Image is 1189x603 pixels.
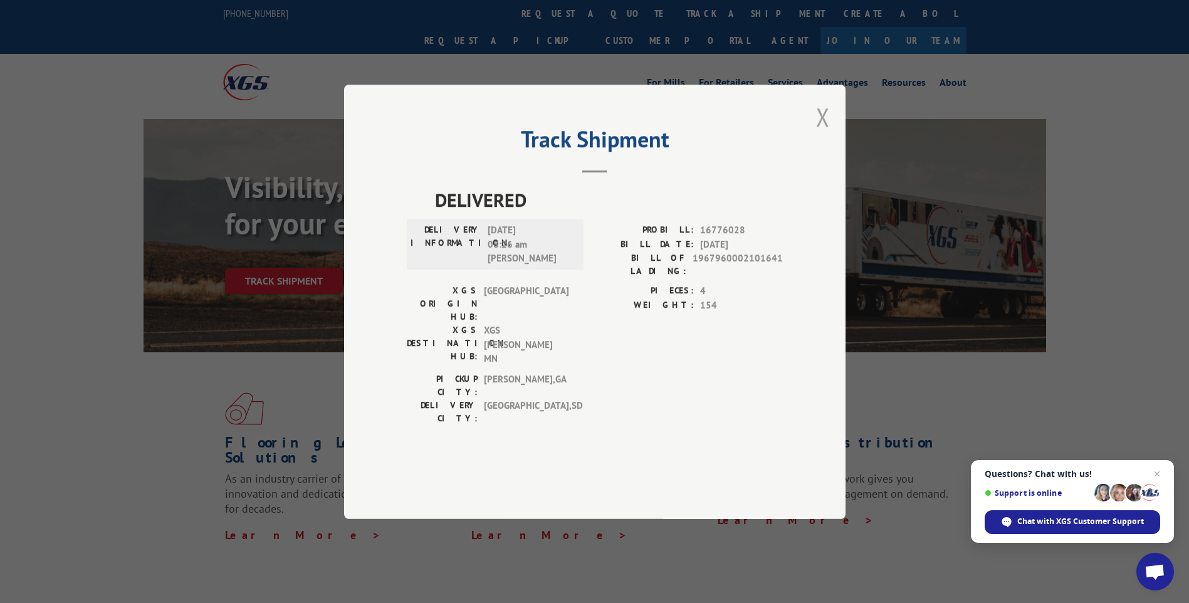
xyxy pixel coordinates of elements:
label: PICKUP CITY: [407,372,478,398]
span: 154 [700,298,783,312]
a: Open chat [1136,553,1174,590]
span: 1967960002101641 [693,251,783,278]
span: Support is online [985,488,1090,498]
span: DELIVERED [435,186,783,214]
span: [DATE] [700,237,783,251]
label: PIECES: [595,284,694,298]
label: DELIVERY INFORMATION: [411,223,481,266]
label: DELIVERY CITY: [407,398,478,424]
span: [PERSON_NAME] , GA [484,372,568,398]
span: XGS [PERSON_NAME] MN [484,323,568,366]
span: [GEOGRAPHIC_DATA] , SD [484,398,568,424]
label: BILL OF LADING: [595,251,686,278]
label: WEIGHT: [595,298,694,312]
span: [DATE] 08:26 am [PERSON_NAME] [488,223,572,266]
label: PROBILL: [595,223,694,238]
span: 4 [700,284,783,298]
span: 16776028 [700,223,783,238]
label: BILL DATE: [595,237,694,251]
button: Close modal [816,100,830,134]
span: Chat with XGS Customer Support [1017,516,1144,527]
span: Chat with XGS Customer Support [985,510,1160,534]
label: XGS DESTINATION HUB: [407,323,478,366]
h2: Track Shipment [407,130,783,154]
label: XGS ORIGIN HUB: [407,284,478,323]
span: Questions? Chat with us! [985,469,1160,479]
span: [GEOGRAPHIC_DATA] [484,284,568,323]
